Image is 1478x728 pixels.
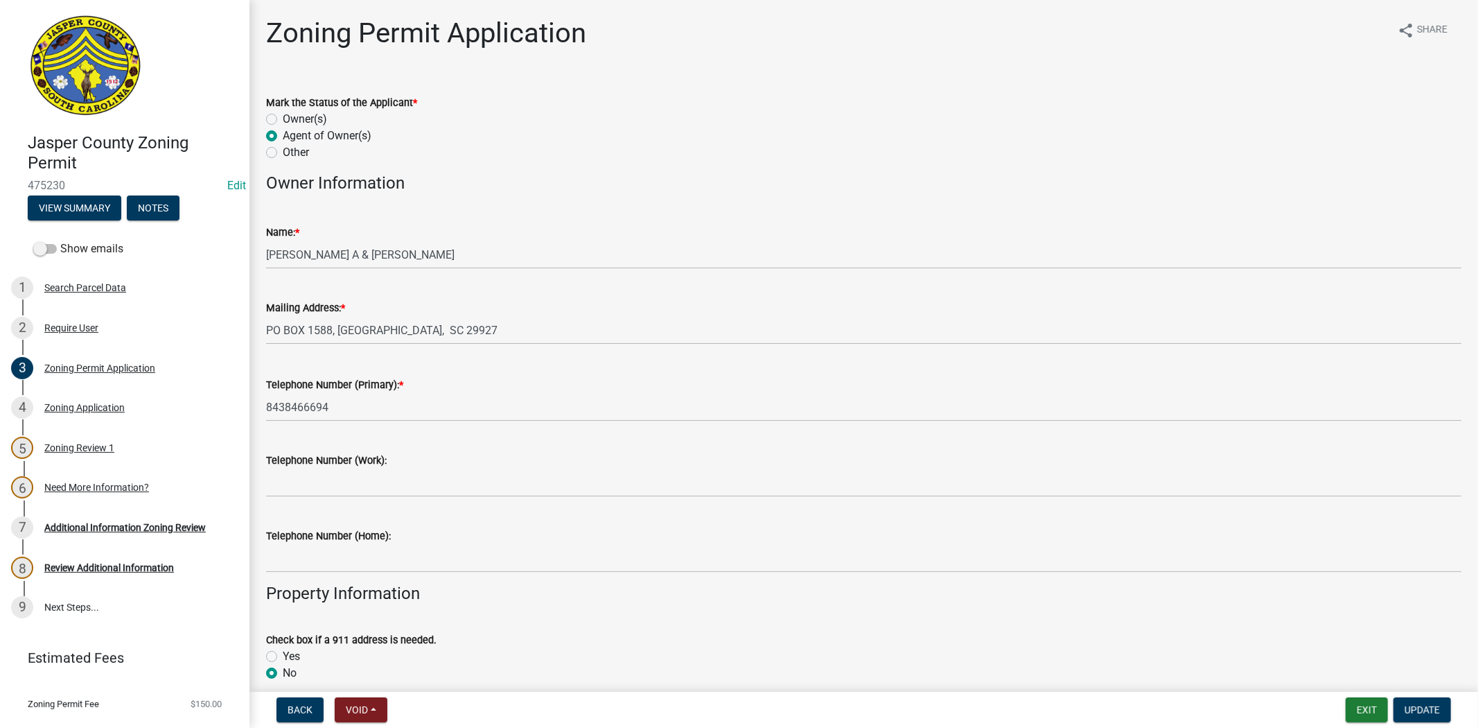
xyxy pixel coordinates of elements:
span: Share [1417,22,1448,39]
div: 4 [11,397,33,419]
div: Additional Information Zoning Review [44,523,206,532]
button: shareShare [1387,17,1459,44]
h1: Zoning Permit Application [266,17,586,50]
span: Back [288,704,313,716]
label: Show emails [33,241,123,257]
h4: Owner Information [266,173,1461,193]
span: Update [1405,704,1440,716]
button: View Summary [28,196,121,220]
div: Review Additional Information [44,563,174,573]
div: Zoning Review 1 [44,443,114,453]
span: Zoning Permit Fee [28,700,99,709]
button: Back [276,697,324,722]
button: Exit [1346,697,1388,722]
label: Other [283,144,309,161]
label: Mark the Status of the Applicant [266,98,417,108]
div: 8 [11,557,33,579]
div: Zoning Permit Application [44,363,155,373]
wm-modal-confirm: Edit Application Number [227,179,246,192]
span: Void [346,704,368,716]
label: No [283,665,297,682]
div: 3 [11,357,33,379]
div: Require User [44,323,98,333]
label: Telephone Number (Home): [266,532,391,541]
span: 475230 [28,179,222,192]
i: share [1398,22,1414,39]
div: 1 [11,277,33,299]
div: 6 [11,476,33,499]
label: Agent of Owner(s) [283,128,371,144]
a: Edit [227,179,246,192]
wm-modal-confirm: Notes [127,203,179,214]
div: Search Parcel Data [44,283,126,293]
div: 7 [11,517,33,539]
label: Yes [283,648,300,665]
h4: Property Information [266,584,1461,604]
div: Need More Information? [44,483,149,492]
label: Owner(s) [283,111,327,128]
button: Notes [127,196,179,220]
span: $150.00 [191,700,222,709]
div: Zoning Application [44,403,125,413]
a: Estimated Fees [11,644,227,672]
h4: Jasper County Zoning Permit [28,133,238,173]
img: Jasper County, South Carolina [28,15,143,119]
label: Telephone Number (Work): [266,456,387,466]
label: Mailing Address: [266,304,345,313]
button: Update [1393,697,1451,722]
label: Telephone Number (Primary): [266,381,403,390]
wm-modal-confirm: Summary [28,203,121,214]
label: Check box if a 911 address is needed. [266,636,437,645]
label: Name: [266,228,299,238]
button: Void [335,697,387,722]
div: 2 [11,317,33,339]
div: 5 [11,437,33,459]
div: 9 [11,596,33,618]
